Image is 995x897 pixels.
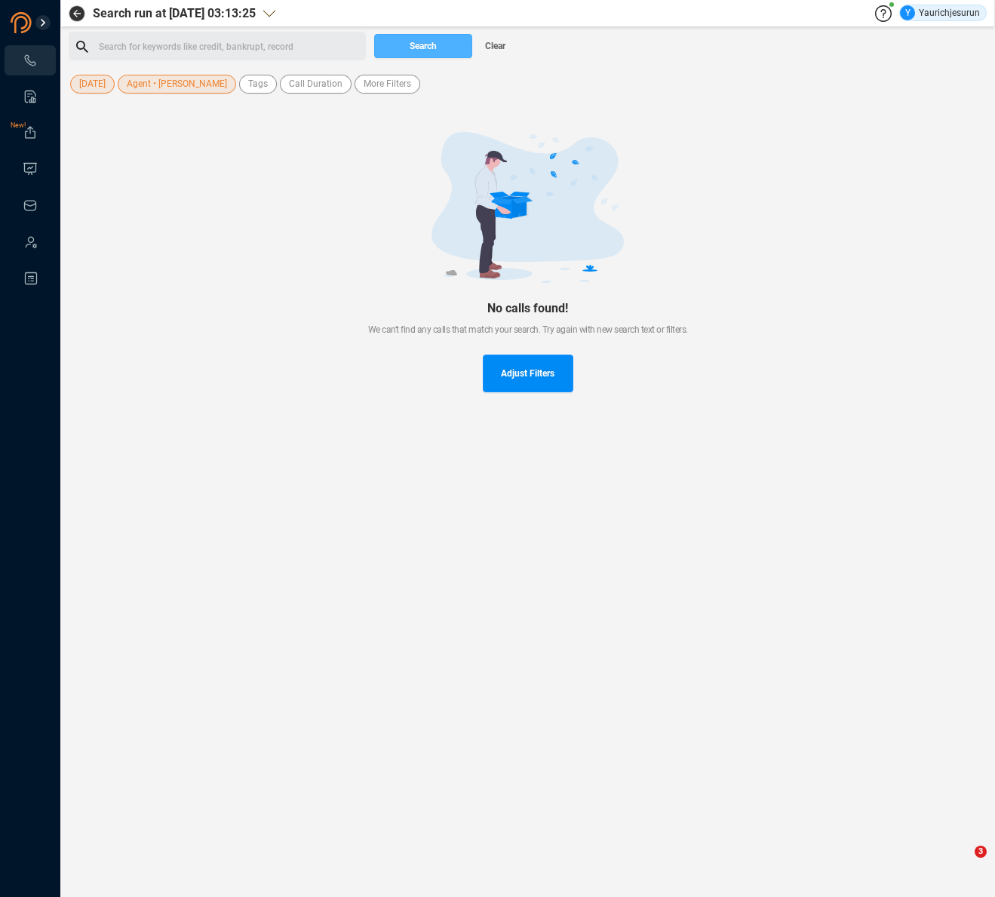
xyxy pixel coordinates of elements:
li: Smart Reports [5,81,56,112]
li: Inbox [5,190,56,220]
span: Adjust Filters [501,355,554,392]
span: 3 [975,846,987,858]
button: More Filters [355,75,420,94]
span: [DATE] [79,75,106,94]
li: Exports [5,118,56,148]
button: Search [374,34,472,58]
div: Yaurichjesurun [900,5,980,20]
button: Clear [472,34,517,58]
span: Search run at [DATE] 03:13:25 [93,5,256,23]
button: Call Duration [280,75,352,94]
button: Agent • [PERSON_NAME] [118,75,236,94]
a: New! [23,125,38,140]
li: Interactions [5,45,56,75]
button: Adjust Filters [483,355,573,392]
span: New! [11,110,26,140]
span: Clear [485,34,505,58]
iframe: Intercom live chat [944,846,980,882]
span: Search [410,34,437,58]
img: prodigal-logo [11,12,94,33]
button: [DATE] [70,75,115,94]
button: Tags [239,75,277,94]
span: Y [905,5,911,20]
span: Call Duration [289,75,342,94]
span: More Filters [364,75,411,94]
span: Tags [248,75,268,94]
div: No calls found! [93,301,963,315]
span: Agent • [PERSON_NAME] [127,75,227,94]
li: Visuals [5,154,56,184]
div: We can't find any calls that match your search. Try again with new search text or filters. [93,323,963,336]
